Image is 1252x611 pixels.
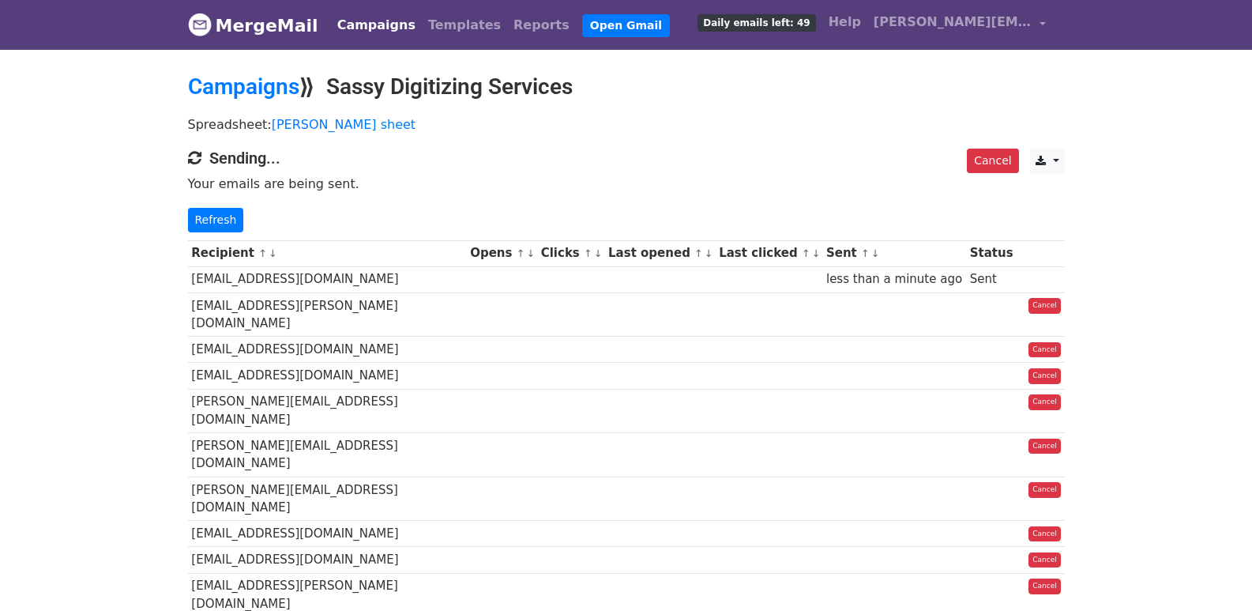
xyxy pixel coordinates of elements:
[517,247,525,259] a: ↑
[269,247,277,259] a: ↓
[697,14,815,32] span: Daily emails left: 49
[466,240,537,266] th: Opens
[1028,368,1061,384] a: Cancel
[188,208,244,232] a: Refresh
[188,521,467,547] td: [EMAIL_ADDRESS][DOMAIN_NAME]
[188,389,467,433] td: [PERSON_NAME][EMAIL_ADDRESS][DOMAIN_NAME]
[188,547,467,573] td: [EMAIL_ADDRESS][DOMAIN_NAME]
[188,9,318,42] a: MergeMail
[537,240,604,266] th: Clicks
[188,337,467,363] td: [EMAIL_ADDRESS][DOMAIN_NAME]
[705,247,713,259] a: ↓
[822,6,867,38] a: Help
[188,266,467,292] td: [EMAIL_ADDRESS][DOMAIN_NAME]
[188,477,467,521] td: [PERSON_NAME][EMAIL_ADDRESS][DOMAIN_NAME]
[188,175,1065,192] p: Your emails are being sent.
[861,247,870,259] a: ↑
[188,74,1065,100] h2: ⟫ Sassy Digitizing Services
[1028,526,1061,542] a: Cancel
[584,247,592,259] a: ↑
[1028,439,1061,454] a: Cancel
[258,247,267,259] a: ↑
[188,363,467,389] td: [EMAIL_ADDRESS][DOMAIN_NAME]
[188,13,212,36] img: MergeMail logo
[715,240,822,266] th: Last clicked
[826,270,962,289] div: less than a minute ago
[967,149,1018,173] a: Cancel
[694,247,703,259] a: ↑
[507,9,576,41] a: Reports
[188,292,467,337] td: [EMAIL_ADDRESS][PERSON_NAME][DOMAIN_NAME]
[966,266,1017,292] td: Sent
[188,240,467,266] th: Recipient
[594,247,603,259] a: ↓
[867,6,1052,43] a: [PERSON_NAME][EMAIL_ADDRESS][DOMAIN_NAME]
[874,13,1032,32] span: [PERSON_NAME][EMAIL_ADDRESS][DOMAIN_NAME]
[691,6,822,38] a: Daily emails left: 49
[188,74,299,100] a: Campaigns
[526,247,535,259] a: ↓
[331,9,422,41] a: Campaigns
[1028,298,1061,314] a: Cancel
[812,247,821,259] a: ↓
[871,247,880,259] a: ↓
[422,9,507,41] a: Templates
[582,14,670,37] a: Open Gmail
[1028,342,1061,358] a: Cancel
[1028,553,1061,568] a: Cancel
[802,247,810,259] a: ↑
[188,433,467,477] td: [PERSON_NAME][EMAIL_ADDRESS][DOMAIN_NAME]
[1028,482,1061,498] a: Cancel
[188,149,1065,168] h4: Sending...
[966,240,1017,266] th: Status
[272,117,415,132] a: [PERSON_NAME] sheet
[188,116,1065,133] p: Spreadsheet:
[1028,579,1061,594] a: Cancel
[1028,394,1061,410] a: Cancel
[822,240,966,266] th: Sent
[604,240,715,266] th: Last opened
